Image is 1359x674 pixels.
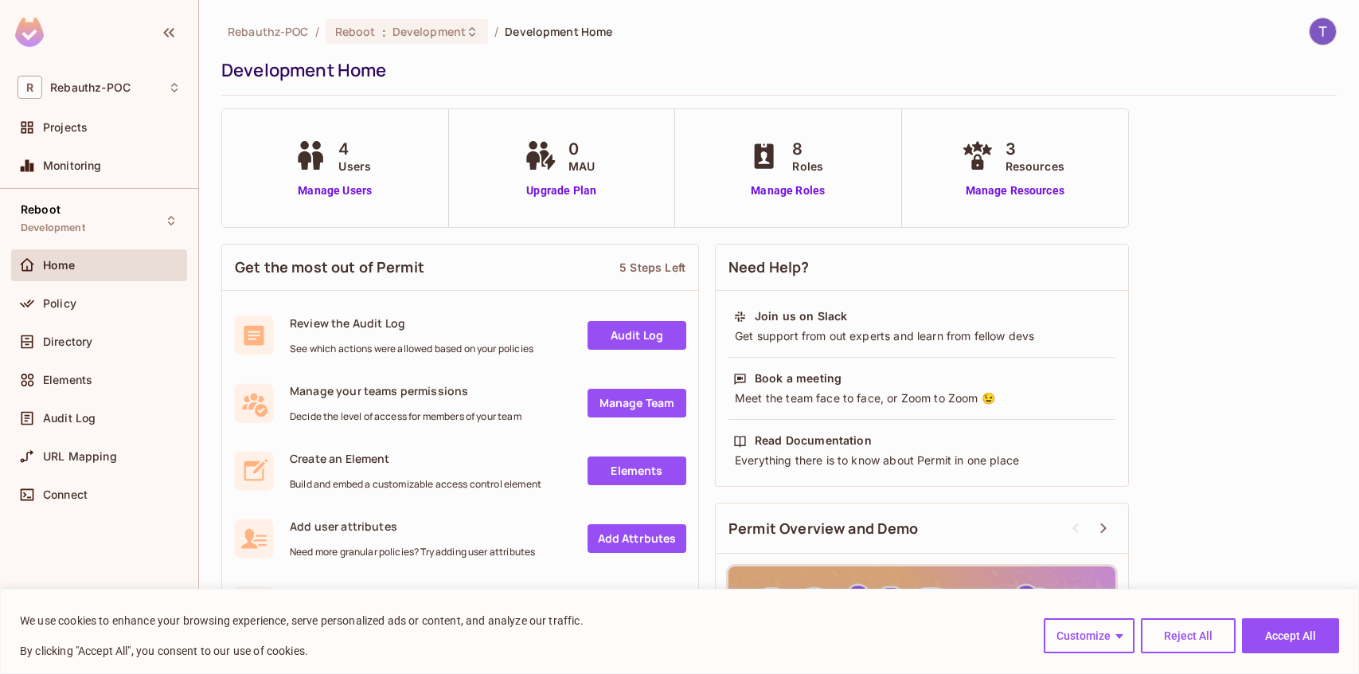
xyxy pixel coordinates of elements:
a: Manage Users [291,182,379,199]
span: 4 [338,137,371,161]
span: URL Mapping [43,450,117,463]
div: Get support from out experts and learn from fellow devs [733,328,1111,344]
a: Audit Log [588,321,686,350]
span: Create an Element [290,451,541,466]
button: Reject All [1141,618,1236,653]
div: Join us on Slack [755,308,847,324]
span: Add user attributes [290,519,535,534]
div: Book a meeting [755,370,842,386]
button: Accept All [1242,618,1339,653]
span: Roles [792,158,823,174]
span: 0 [568,137,595,161]
span: Reboot [21,203,61,216]
a: Upgrade Plan [521,182,603,199]
span: Manage your teams permissions [290,383,521,398]
span: Frontend Only Authorization (FoAz) [290,586,485,602]
span: Monitoring [43,159,102,172]
span: Connect [43,488,88,501]
div: Meet the team face to face, or Zoom to Zoom 😉 [733,390,1111,406]
img: SReyMgAAAABJRU5ErkJggg== [15,18,44,47]
img: Tax Tax [1310,18,1336,45]
span: the active workspace [228,24,309,39]
span: See which actions were allowed based on your policies [290,343,533,355]
span: Home [43,259,76,272]
span: Decide the level of access for members of your team [290,410,521,423]
span: 3 [1006,137,1064,161]
li: / [315,24,319,39]
p: We use cookies to enhance your browsing experience, serve personalized ads or content, and analyz... [20,611,584,630]
span: Workspace: Rebauthz-POC [50,81,131,94]
span: Elements [43,374,92,386]
a: Manage Roles [744,182,831,199]
a: Add Attrbutes [588,524,686,553]
span: Review the Audit Log [290,315,533,331]
a: Manage Resources [958,182,1072,199]
span: Need Help? [728,257,810,277]
span: Reboot [335,24,376,39]
span: Development [21,221,85,234]
span: : [381,25,387,38]
span: Build and embed a customizable access control element [290,478,541,491]
span: Policy [43,297,76,310]
span: Get the most out of Permit [235,257,424,277]
a: Manage Team [588,389,686,417]
span: Directory [43,335,92,348]
span: Resources [1006,158,1064,174]
p: By clicking "Accept All", you consent to our use of cookies. [20,641,584,660]
li: / [494,24,498,39]
button: Customize [1044,618,1134,653]
span: Audit Log [43,412,96,425]
span: 8 [792,137,823,161]
div: Read Documentation [755,433,872,449]
span: Need more granular policies? Try adding user attributes [290,546,535,558]
span: Development [392,24,466,39]
span: R [18,76,42,99]
span: MAU [568,158,595,174]
span: Permit Overview and Demo [728,519,919,539]
div: Everything there is to know about Permit in one place [733,453,1111,468]
span: Development Home [505,24,612,39]
div: Development Home [221,58,1329,82]
div: 5 Steps Left [619,260,685,275]
span: Projects [43,121,88,134]
span: Users [338,158,371,174]
a: Elements [588,457,686,485]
